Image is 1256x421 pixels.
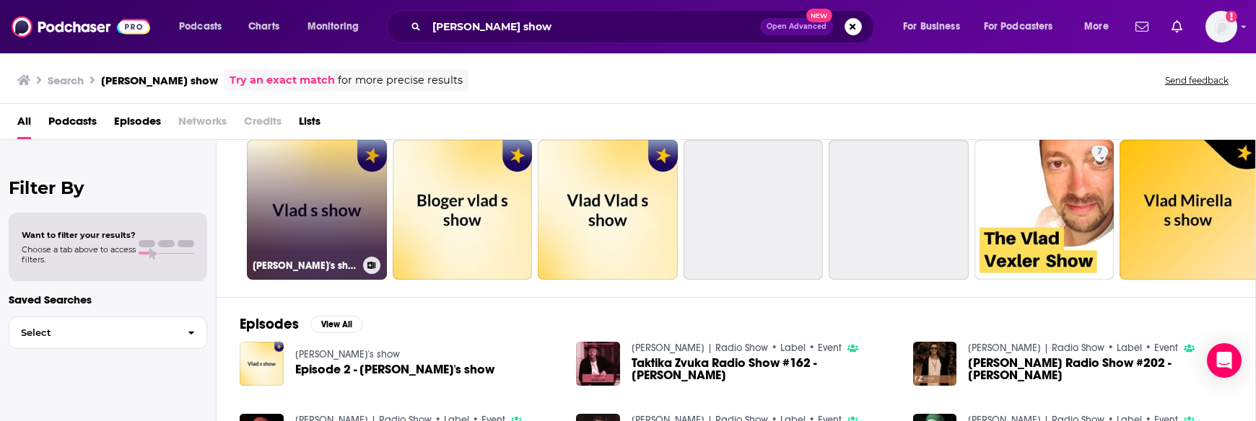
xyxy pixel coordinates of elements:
[253,260,357,272] h3: [PERSON_NAME]'s show
[12,13,150,40] img: Podchaser - Follow, Share and Rate Podcasts
[48,74,84,87] h3: Search
[1084,17,1109,37] span: More
[101,74,218,87] h3: [PERSON_NAME] show
[1166,14,1188,39] a: Show notifications dropdown
[295,348,400,360] a: Vlad's show
[974,15,1074,38] button: open menu
[295,363,494,376] a: Episode 2 - Vlad's show
[9,316,207,349] button: Select
[968,342,1178,354] a: Taktika Zvuka | Radio Show • Label • Event
[893,15,978,38] button: open menu
[401,10,888,43] div: Search podcasts, credits, & more...
[767,23,827,30] span: Open Advanced
[1205,11,1237,43] button: Show profile menu
[22,244,136,265] span: Choose a tab above to access filters.
[1205,11,1237,43] img: User Profile
[9,328,176,337] span: Select
[1091,146,1108,157] a: 7
[427,15,760,38] input: Search podcasts, credits, & more...
[9,293,207,306] p: Saved Searches
[308,17,359,37] span: Monitoring
[299,110,320,139] a: Lists
[240,342,284,386] img: Episode 2 - Vlad's show
[247,140,387,280] a: [PERSON_NAME]'s show
[968,357,1232,381] a: Taktika Zvuka Radio Show #202 - Vlad Che
[297,15,378,38] button: open menu
[248,17,279,37] span: Charts
[240,315,299,333] h2: Episodes
[576,342,620,386] img: Taktika Zvuka Radio Show #162 - Vlad Che
[806,9,832,22] span: New
[1074,15,1127,38] button: open menu
[1161,74,1233,87] button: Send feedback
[9,177,207,198] h2: Filter By
[338,72,463,89] span: for more precise results
[1205,11,1237,43] span: Logged in as AllisonGren
[17,110,31,139] a: All
[239,15,288,38] a: Charts
[179,17,222,37] span: Podcasts
[968,357,1232,381] span: [PERSON_NAME] Radio Show #202 - [PERSON_NAME]
[760,18,833,35] button: Open AdvancedNew
[1097,145,1102,159] span: 7
[240,315,362,333] a: EpisodesView All
[310,316,362,333] button: View All
[1130,14,1154,39] a: Show notifications dropdown
[244,110,282,139] span: Credits
[1226,11,1237,22] svg: Add a profile image
[114,110,161,139] a: Episodes
[295,363,494,376] span: Episode 2 - [PERSON_NAME]'s show
[913,342,957,386] img: Taktika Zvuka Radio Show #202 - Vlad Che
[984,17,1053,37] span: For Podcasters
[632,357,896,381] a: Taktika Zvuka Radio Show #162 - Vlad Che
[22,230,136,240] span: Want to filter your results?
[48,110,97,139] a: Podcasts
[1207,343,1242,378] div: Open Intercom Messenger
[230,72,335,89] a: Try an exact match
[169,15,240,38] button: open menu
[903,17,960,37] span: For Business
[974,140,1115,280] a: 7
[632,357,896,381] span: Taktika Zvuka Radio Show #162 - [PERSON_NAME]
[178,110,227,139] span: Networks
[632,342,842,354] a: Taktika Zvuka | Radio Show • Label • Event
